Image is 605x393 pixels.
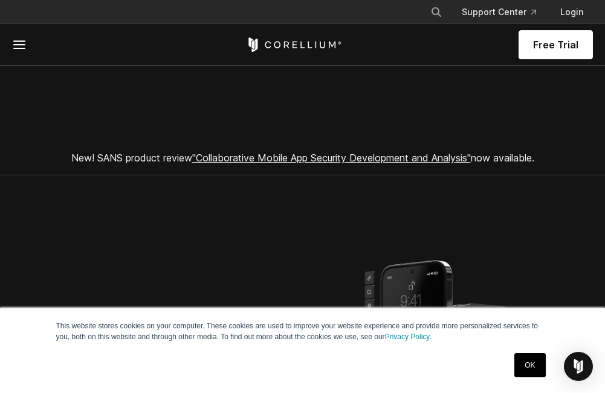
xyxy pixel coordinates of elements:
[56,320,549,342] p: This website stores cookies on your computer. These cookies are used to improve your website expe...
[71,152,534,164] span: New! SANS product review now available.
[421,1,593,23] div: Navigation Menu
[533,37,578,52] span: Free Trial
[385,333,432,341] a: Privacy Policy.
[452,1,546,23] a: Support Center
[425,1,447,23] button: Search
[519,30,593,59] a: Free Trial
[564,352,593,381] div: Open Intercom Messenger
[246,37,342,52] a: Corellium Home
[192,152,471,164] a: "Collaborative Mobile App Security Development and Analysis"
[514,353,545,377] a: OK
[551,1,593,23] a: Login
